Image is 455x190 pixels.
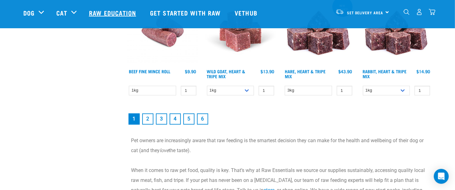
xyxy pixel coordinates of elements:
span: Set Delivery Area [347,11,383,14]
a: Page 1 [129,113,140,124]
a: Raw Education [83,0,144,25]
a: Wild Goat, Heart & Tripe Mix [207,70,246,77]
div: $43.90 [339,69,352,74]
a: Vethub [228,0,265,25]
img: user.png [416,9,423,15]
div: $9.90 [185,69,196,74]
a: Goto page 2 [142,113,153,124]
a: Goto page 5 [183,113,195,124]
a: Rabbit, Heart & Tripe Mix [363,70,407,77]
a: Goto page 6 [197,113,208,124]
a: Beef Fine Mince Roll [129,70,170,72]
div: $13.90 [260,69,274,74]
a: Dog [23,8,35,17]
input: 1 [181,86,196,95]
img: home-icon-1@2x.png [404,9,410,15]
a: Hare, Heart & Tripe Mix [285,70,326,77]
input: 1 [415,86,430,95]
a: Cat [56,8,67,17]
a: Goto page 4 [170,113,181,124]
input: 1 [337,86,352,95]
em: love [160,147,169,153]
a: Get started with Raw [144,0,228,25]
p: Pet owners are increasingly aware that raw feeding is the smartest decision they can make for the... [131,136,428,156]
img: home-icon@2x.png [429,9,435,15]
input: 1 [259,86,274,95]
nav: pagination [127,112,432,126]
img: van-moving.png [335,9,344,15]
a: Goto page 3 [156,113,167,124]
div: Open Intercom Messenger [434,169,449,184]
div: $14.90 [416,69,430,74]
